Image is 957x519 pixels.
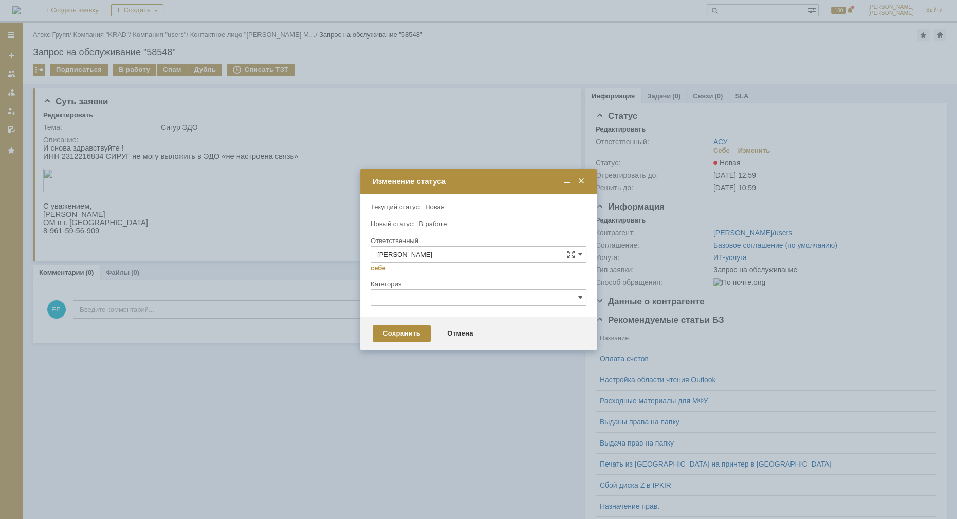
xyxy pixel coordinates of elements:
[371,264,386,272] a: себе
[567,250,575,258] span: Сложная форма
[562,177,572,186] span: Свернуть (Ctrl + M)
[371,281,584,287] div: Категория
[419,220,447,228] span: В работе
[373,177,586,186] div: Изменение статуса
[371,237,584,244] div: Ответственный
[425,203,445,211] span: Новая
[371,203,420,211] label: Текущий статус:
[576,177,586,186] span: Закрыть
[371,220,415,228] label: Новый статус:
